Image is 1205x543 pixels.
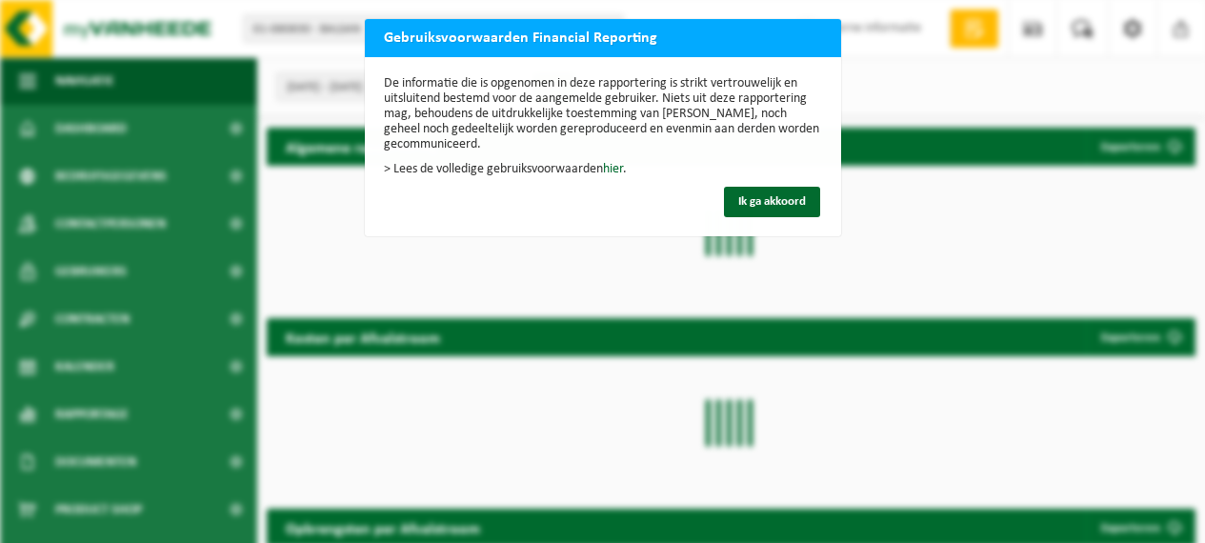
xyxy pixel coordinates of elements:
h2: Gebruiksvoorwaarden Financial Reporting [365,19,676,55]
span: Ik ga akkoord [738,195,806,208]
p: De informatie die is opgenomen in deze rapportering is strikt vertrouwelijk en uitsluitend bestem... [384,76,822,152]
button: Ik ga akkoord [724,187,820,217]
p: > Lees de volledige gebruiksvoorwaarden . [384,162,822,177]
a: hier [603,162,623,176]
